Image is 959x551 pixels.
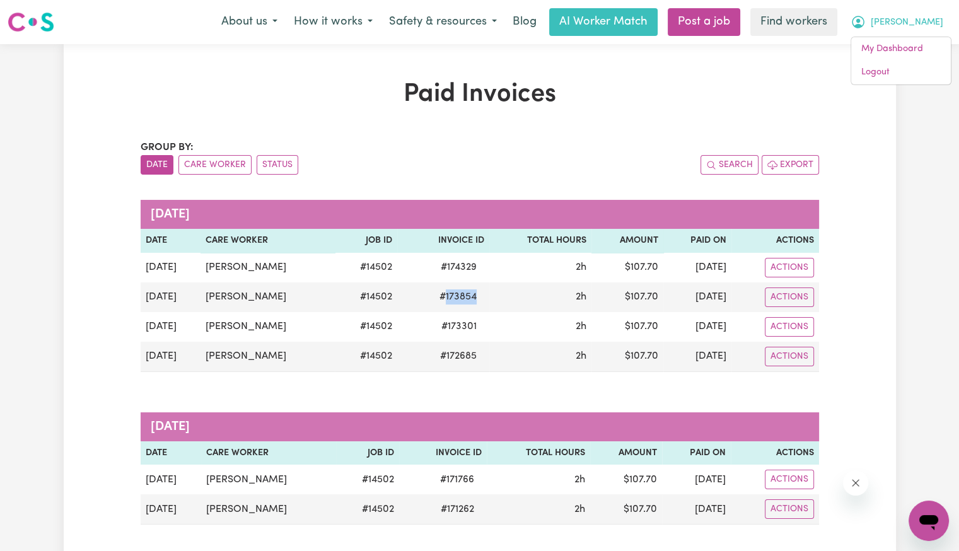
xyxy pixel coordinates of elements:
td: # 14502 [335,312,397,342]
th: Paid On [662,441,730,465]
th: Paid On [663,229,731,253]
button: sort invoices by date [141,155,173,175]
td: [PERSON_NAME] [201,465,336,494]
span: 2 hours [576,322,586,332]
th: Job ID [335,229,397,253]
td: $ 107.70 [591,253,663,282]
button: Actions [765,287,814,307]
span: [PERSON_NAME] [871,16,943,30]
td: [DATE] [141,494,202,525]
th: Total Hours [487,441,590,465]
th: Care Worker [201,229,335,253]
td: [PERSON_NAME] [201,494,336,525]
td: # 14502 [336,494,399,525]
th: Invoice ID [399,441,487,465]
td: [DATE] [662,494,730,525]
td: $ 107.70 [591,342,663,372]
td: [PERSON_NAME] [201,312,335,342]
a: My Dashboard [851,37,951,61]
a: Post a job [668,8,740,36]
button: Export [762,155,819,175]
td: # 14502 [335,282,397,312]
td: # 14502 [335,342,397,372]
span: 2 hours [574,504,585,514]
td: # 14502 [335,253,397,282]
button: sort invoices by care worker [178,155,252,175]
th: Amount [590,441,662,465]
span: 2 hours [574,475,585,485]
td: $ 107.70 [591,312,663,342]
td: [DATE] [663,342,731,372]
button: Actions [765,258,814,277]
span: # 174329 [433,260,484,275]
th: Actions [731,441,819,465]
th: Amount [591,229,663,253]
span: # 171766 [433,472,482,487]
button: Safety & resources [381,9,505,35]
td: [DATE] [141,342,201,372]
td: [DATE] [141,465,202,494]
td: [PERSON_NAME] [201,342,335,372]
td: [PERSON_NAME] [201,253,335,282]
a: AI Worker Match [549,8,658,36]
th: Date [141,441,202,465]
th: Actions [731,229,819,253]
td: [DATE] [141,253,201,282]
td: [DATE] [662,465,730,494]
th: Date [141,229,201,253]
th: Total Hours [489,229,591,253]
button: Actions [765,317,814,337]
th: Care Worker [201,441,336,465]
button: Actions [765,470,814,489]
iframe: Button to launch messaging window [909,501,949,541]
span: # 173301 [434,319,484,334]
button: About us [213,9,286,35]
span: 2 hours [576,292,586,302]
td: [DATE] [141,312,201,342]
caption: [DATE] [141,200,819,229]
span: 2 hours [576,262,586,272]
td: [DATE] [141,282,201,312]
td: [DATE] [663,253,731,282]
a: Blog [505,8,544,36]
td: [DATE] [663,282,731,312]
td: [PERSON_NAME] [201,282,335,312]
span: # 173854 [432,289,484,304]
iframe: Close message [843,470,868,496]
a: Logout [851,61,951,84]
a: Careseekers logo [8,8,54,37]
button: My Account [842,9,951,35]
th: Job ID [336,441,399,465]
span: # 172685 [433,349,484,364]
button: sort invoices by paid status [257,155,298,175]
caption: [DATE] [141,412,819,441]
div: My Account [851,37,951,85]
td: # 14502 [336,465,399,494]
span: # 171262 [433,502,482,517]
button: Actions [765,499,814,519]
h1: Paid Invoices [141,79,819,110]
span: 2 hours [576,351,586,361]
td: $ 107.70 [590,465,662,494]
button: Actions [765,347,814,366]
td: $ 107.70 [591,282,663,312]
span: Group by: [141,142,194,153]
td: $ 107.70 [590,494,662,525]
td: [DATE] [663,312,731,342]
th: Invoice ID [397,229,489,253]
a: Find workers [750,8,837,36]
span: Need any help? [8,9,76,19]
img: Careseekers logo [8,11,54,33]
button: Search [700,155,758,175]
button: How it works [286,9,381,35]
